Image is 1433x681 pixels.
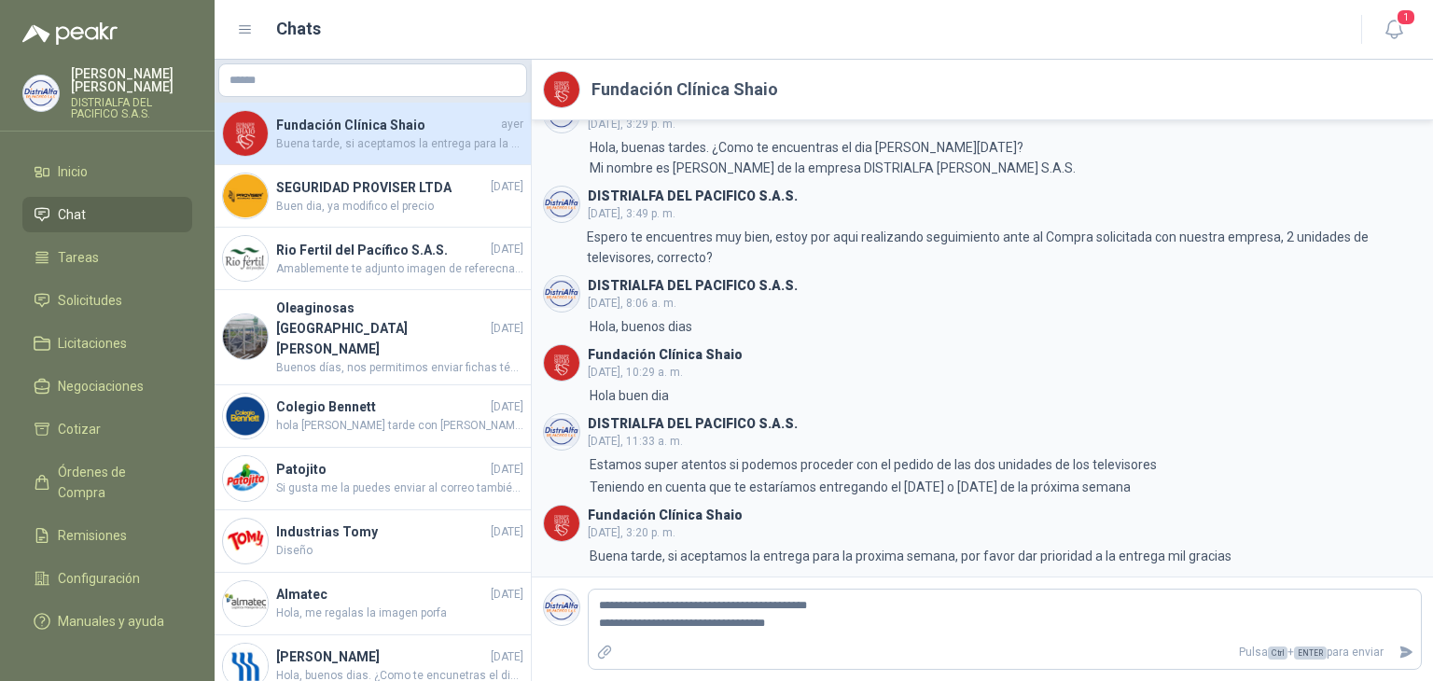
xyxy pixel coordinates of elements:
[22,326,192,361] a: Licitaciones
[22,411,192,447] a: Cotizar
[544,276,579,312] img: Company Logo
[276,417,523,435] span: hola [PERSON_NAME] tarde con [PERSON_NAME]
[590,454,1157,475] p: Estamos super atentos si podemos proceder con el pedido de las dos unidades de los televisores
[223,314,268,359] img: Company Logo
[588,419,798,429] h3: DISTRIALFA DEL PACIFICO S.A.S.
[276,16,321,42] h1: Chats
[276,521,487,542] h4: Industrias Tomy
[22,561,192,596] a: Configuración
[276,177,487,198] h4: SEGURIDAD PROVISER LTDA
[544,414,579,450] img: Company Logo
[588,118,675,131] span: [DATE], 3:29 p. m.
[276,605,523,622] span: Hola, me regalas la imagen porfa
[58,333,127,354] span: Licitaciones
[22,154,192,189] a: Inicio
[544,72,579,107] img: Company Logo
[1396,8,1416,26] span: 1
[215,573,531,635] a: Company LogoAlmatec[DATE]Hola, me regalas la imagen porfa
[22,518,192,553] a: Remisiones
[223,394,268,438] img: Company Logo
[276,646,487,667] h4: [PERSON_NAME]
[491,461,523,479] span: [DATE]
[215,103,531,165] a: Company LogoFundación Clínica ShaioayerBuena tarde, si aceptamos la entrega para la proxima seman...
[58,161,88,182] span: Inicio
[223,581,268,626] img: Company Logo
[491,178,523,196] span: [DATE]
[588,297,676,310] span: [DATE], 8:06 a. m.
[590,137,1076,178] p: Hola, buenas tardes. ¿Como te encuentras el dia [PERSON_NAME][DATE]? Mi nombre es [PERSON_NAME] d...
[276,115,497,135] h4: Fundación Clínica Shaio
[71,67,192,93] p: [PERSON_NAME] [PERSON_NAME]
[491,586,523,604] span: [DATE]
[588,350,743,360] h3: Fundación Clínica Shaio
[491,398,523,416] span: [DATE]
[276,542,523,560] span: Diseño
[491,523,523,541] span: [DATE]
[544,590,579,625] img: Company Logo
[588,510,743,521] h3: Fundación Clínica Shaio
[276,198,523,215] span: Buen dia, ya modifico el precio
[276,459,487,479] h4: Patojito
[276,260,523,278] span: Amablemente te adjunto imagen de referecnai y ficha tecnica, el valor ofertado es por par
[276,240,487,260] h4: Rio Fertil del Pacífico S.A.S.
[588,526,675,539] span: [DATE], 3:20 p. m.
[587,227,1423,268] p: Espero te encuentres muy bien, estoy por aqui realizando seguimiento ante al Compra solicitada co...
[1268,646,1287,660] span: Ctrl
[588,281,798,291] h3: DISTRIALFA DEL PACIFICO S.A.S.
[58,247,99,268] span: Tareas
[58,611,164,632] span: Manuales y ayuda
[588,207,675,220] span: [DATE], 3:49 p. m.
[590,385,669,406] p: Hola buen dia
[276,298,487,359] h4: Oleaginosas [GEOGRAPHIC_DATA][PERSON_NAME]
[22,22,118,45] img: Logo peakr
[22,240,192,275] a: Tareas
[22,197,192,232] a: Chat
[591,76,778,103] h2: Fundación Clínica Shaio
[215,290,531,385] a: Company LogoOleaginosas [GEOGRAPHIC_DATA][PERSON_NAME][DATE]Buenos días, nos permitimos enviar fi...
[276,396,487,417] h4: Colegio Bennett
[223,456,268,501] img: Company Logo
[215,510,531,573] a: Company LogoIndustrias Tomy[DATE]Diseño
[58,204,86,225] span: Chat
[215,165,531,228] a: Company LogoSEGURIDAD PROVISER LTDA[DATE]Buen dia, ya modifico el precio
[588,435,683,448] span: [DATE], 11:33 a. m.
[215,385,531,448] a: Company LogoColegio Bennett[DATE]hola [PERSON_NAME] tarde con [PERSON_NAME]
[276,479,523,497] span: Si gusta me la puedes enviar al correo también o a mi whatsapp
[1294,646,1327,660] span: ENTER
[215,448,531,510] a: Company LogoPatojito[DATE]Si gusta me la puedes enviar al correo también o a mi whatsapp
[22,368,192,404] a: Negociaciones
[590,546,1231,566] p: Buena tarde, si aceptamos la entrega para la proxima semana, por favor dar prioridad a la entrega...
[22,454,192,510] a: Órdenes de Compra
[588,366,683,379] span: [DATE], 10:29 a. m.
[1391,636,1422,669] button: Enviar
[588,191,798,202] h3: DISTRIALFA DEL PACIFICO S.A.S.
[544,187,579,222] img: Company Logo
[544,345,579,381] img: Company Logo
[22,283,192,318] a: Solicitudes
[491,241,523,258] span: [DATE]
[589,636,620,669] label: Adjuntar archivos
[276,584,487,605] h4: Almatec
[215,228,531,290] a: Company LogoRio Fertil del Pacífico S.A.S.[DATE]Amablemente te adjunto imagen de referecnai y fic...
[58,568,140,589] span: Configuración
[491,320,523,338] span: [DATE]
[22,604,192,639] a: Manuales y ayuda
[276,359,523,377] span: Buenos días, nos permitimos enviar fichas técnicas de los elemento cotizados.
[58,376,144,396] span: Negociaciones
[620,636,1391,669] p: Pulsa + para enviar
[501,116,523,133] span: ayer
[223,236,268,281] img: Company Logo
[491,648,523,666] span: [DATE]
[544,506,579,541] img: Company Logo
[276,135,523,153] span: Buena tarde, si aceptamos la entrega para la proxima semana, por favor dar prioridad a la entrega...
[590,316,692,337] p: Hola, buenos dias
[1377,13,1411,47] button: 1
[71,97,192,119] p: DISTRIALFA DEL PACIFICO S.A.S.
[590,477,1131,497] p: Teniendo en cuenta que te estaríamos entregando el [DATE] o [DATE] de la próxima semana
[223,111,268,156] img: Company Logo
[58,462,174,503] span: Órdenes de Compra
[58,525,127,546] span: Remisiones
[58,290,122,311] span: Solicitudes
[223,174,268,218] img: Company Logo
[58,419,101,439] span: Cotizar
